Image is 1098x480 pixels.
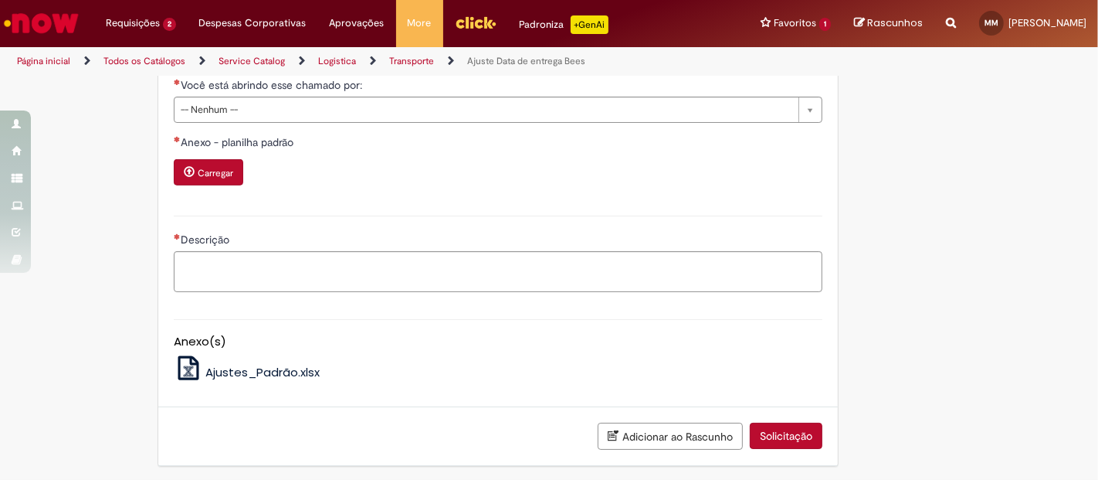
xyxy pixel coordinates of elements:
button: Adicionar ao Rascunho [598,423,743,450]
span: Despesas Corporativas [199,15,307,31]
img: click_logo_yellow_360x200.png [455,11,496,34]
span: Ajustes_Padrão.xlsx [205,364,320,380]
span: Necessários [174,136,181,142]
a: Rascunhos [854,16,923,31]
div: Padroniza [520,15,608,34]
a: Service Catalog [219,55,285,67]
span: 1 [819,18,831,31]
button: Solicitação [750,423,822,449]
a: Ajustes_Padrão.xlsx [174,364,320,380]
a: Página inicial [17,55,70,67]
a: Ajuste Data de entrega Bees [467,55,585,67]
a: Transporte [389,55,434,67]
span: More [408,15,432,31]
textarea: Descrição [174,251,822,292]
span: MM [984,18,998,28]
img: ServiceNow [2,8,81,39]
span: Aprovações [330,15,385,31]
span: Rascunhos [867,15,923,30]
p: +GenAi [571,15,608,34]
a: Logistica [318,55,356,67]
a: Todos os Catálogos [103,55,185,67]
ul: Trilhas de página [12,47,720,76]
span: Anexo - planilha padrão [181,135,297,149]
span: -- Nenhum -- [181,97,791,122]
span: Necessários [174,79,181,85]
h5: Anexo(s) [174,335,822,349]
small: Carregar [198,167,233,179]
span: Descrição [181,233,232,247]
span: [PERSON_NAME] [1008,16,1086,29]
span: Você está abrindo esse chamado por: [181,78,365,92]
span: 2 [163,18,176,31]
button: Carregar anexo de Anexo - planilha padrão Required [174,159,243,186]
span: Requisições [106,15,160,31]
span: Necessários [174,233,181,240]
span: Favoritos [774,15,816,31]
